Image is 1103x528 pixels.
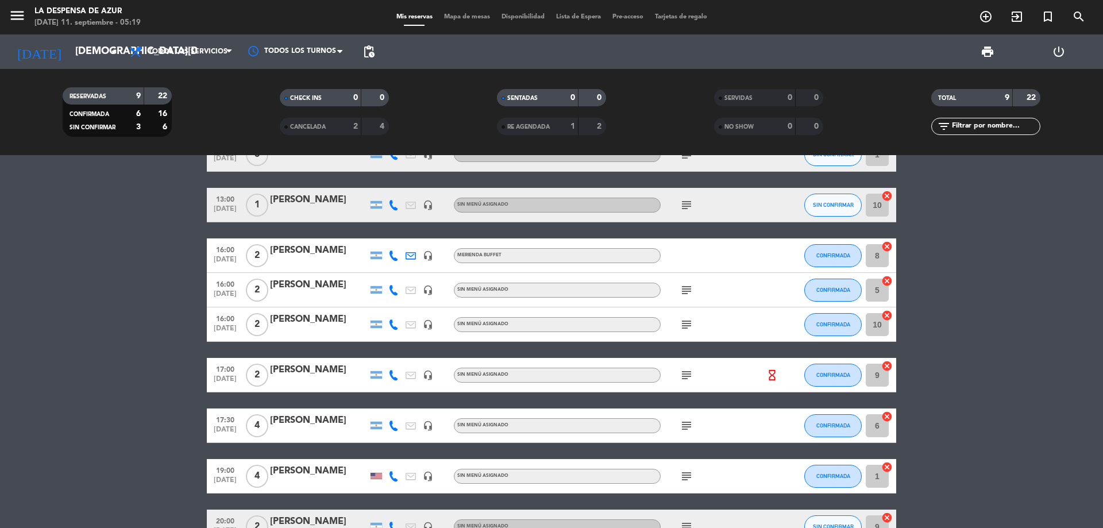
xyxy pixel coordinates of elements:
[804,313,862,336] button: CONFIRMADA
[246,364,268,387] span: 2
[211,205,240,218] span: [DATE]
[507,95,538,101] span: SENTADAS
[211,476,240,490] span: [DATE]
[1027,94,1038,102] strong: 22
[211,514,240,527] span: 20:00
[270,413,368,428] div: [PERSON_NAME]
[1023,34,1094,69] div: LOG OUT
[211,375,240,388] span: [DATE]
[1041,10,1055,24] i: turned_in_not
[246,194,268,217] span: 1
[1052,45,1066,59] i: power_settings_new
[938,95,956,101] span: TOTAL
[881,310,893,321] i: cancel
[423,200,433,210] i: headset_mic
[804,465,862,488] button: CONFIRMADA
[211,362,240,375] span: 17:00
[680,419,693,433] i: subject
[816,252,850,259] span: CONFIRMADA
[724,124,754,130] span: NO SHOW
[680,198,693,212] i: subject
[507,124,550,130] span: RE AGENDADA
[270,192,368,207] div: [PERSON_NAME]
[951,120,1040,133] input: Filtrar por nombre...
[34,17,141,29] div: [DATE] 11. septiembre - 05:19
[881,411,893,422] i: cancel
[211,256,240,269] span: [DATE]
[438,14,496,20] span: Mapa de mesas
[246,465,268,488] span: 4
[457,287,508,292] span: Sin menú asignado
[380,122,387,130] strong: 4
[680,469,693,483] i: subject
[680,318,693,332] i: subject
[981,45,994,59] span: print
[597,122,604,130] strong: 2
[290,124,326,130] span: CANCELADA
[246,313,268,336] span: 2
[246,244,268,267] span: 2
[804,279,862,302] button: CONFIRMADA
[804,364,862,387] button: CONFIRMADA
[804,194,862,217] button: SIN CONFIRMAR
[814,94,821,102] strong: 0
[816,422,850,429] span: CONFIRMADA
[423,421,433,431] i: headset_mic
[766,369,778,381] i: hourglass_empty
[34,6,141,17] div: La Despensa de Azur
[211,426,240,439] span: [DATE]
[353,94,358,102] strong: 0
[881,360,893,372] i: cancel
[423,285,433,295] i: headset_mic
[881,461,893,473] i: cancel
[211,463,240,476] span: 19:00
[788,122,792,130] strong: 0
[423,471,433,481] i: headset_mic
[816,321,850,327] span: CONFIRMADA
[353,122,358,130] strong: 2
[70,111,109,117] span: CONFIRMADA
[211,242,240,256] span: 16:00
[158,110,169,118] strong: 16
[649,14,713,20] span: Tarjetas de regalo
[814,122,821,130] strong: 0
[211,192,240,205] span: 13:00
[550,14,607,20] span: Lista de Espera
[457,202,508,207] span: Sin menú asignado
[70,94,106,99] span: RESERVADAS
[881,241,893,252] i: cancel
[881,512,893,523] i: cancel
[211,277,240,290] span: 16:00
[1072,10,1086,24] i: search
[457,473,508,478] span: Sin menú asignado
[937,120,951,133] i: filter_list
[788,94,792,102] strong: 0
[211,325,240,338] span: [DATE]
[9,7,26,28] button: menu
[804,414,862,437] button: CONFIRMADA
[270,363,368,377] div: [PERSON_NAME]
[680,368,693,382] i: subject
[158,92,169,100] strong: 22
[1010,10,1024,24] i: exit_to_app
[457,322,508,326] span: Sin menú asignado
[211,155,240,168] span: [DATE]
[391,14,438,20] span: Mis reservas
[881,190,893,202] i: cancel
[380,94,387,102] strong: 0
[163,123,169,131] strong: 6
[423,319,433,330] i: headset_mic
[270,464,368,479] div: [PERSON_NAME]
[979,10,993,24] i: add_circle_outline
[246,279,268,302] span: 2
[1005,94,1009,102] strong: 9
[136,123,141,131] strong: 3
[597,94,604,102] strong: 0
[290,95,322,101] span: CHECK INS
[423,250,433,261] i: headset_mic
[457,253,502,257] span: Merienda Buffet
[211,290,240,303] span: [DATE]
[607,14,649,20] span: Pre-acceso
[211,413,240,426] span: 17:30
[136,110,141,118] strong: 6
